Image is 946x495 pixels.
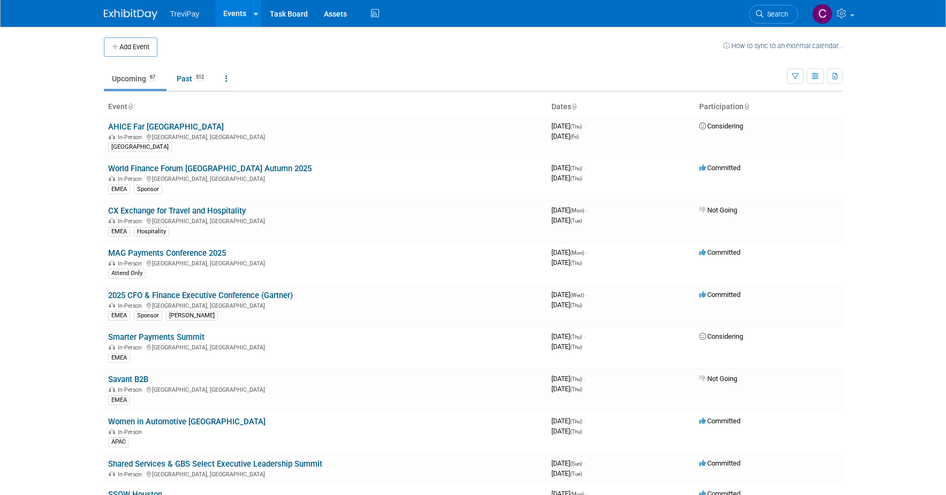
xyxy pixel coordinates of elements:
th: Event [104,98,547,116]
span: [DATE] [551,342,582,351]
span: In-Person [118,218,145,225]
span: [DATE] [551,301,582,309]
img: In-Person Event [109,386,115,392]
span: [DATE] [551,258,582,266]
span: - [584,164,585,172]
img: In-Person Event [109,134,115,139]
span: [DATE] [551,206,587,214]
span: (Wed) [570,292,584,298]
span: (Thu) [570,176,582,181]
div: [GEOGRAPHIC_DATA], [GEOGRAPHIC_DATA] [108,216,543,225]
span: - [584,375,585,383]
span: [DATE] [551,216,582,224]
a: Shared Services & GBS Select Executive Leadership Summit [108,459,322,469]
a: Sort by Event Name [127,102,133,111]
span: (Tue) [570,218,582,224]
span: [DATE] [551,164,585,172]
span: In-Person [118,260,145,267]
span: (Mon) [570,250,584,256]
img: In-Person Event [109,302,115,308]
div: [GEOGRAPHIC_DATA], [GEOGRAPHIC_DATA] [108,258,543,267]
img: Celia Ahrens [812,4,833,24]
span: - [586,248,587,256]
img: In-Person Event [109,176,115,181]
a: Savant B2B [108,375,148,384]
span: (Thu) [570,418,582,424]
span: Not Going [699,206,737,214]
span: - [586,206,587,214]
span: Search [763,10,788,18]
span: [DATE] [551,469,582,477]
span: (Thu) [570,376,582,382]
span: (Tue) [570,471,582,477]
div: [GEOGRAPHIC_DATA], [GEOGRAPHIC_DATA] [108,342,543,351]
img: In-Person Event [109,260,115,265]
div: EMEA [108,311,130,321]
span: - [586,291,587,299]
a: AHICE Far [GEOGRAPHIC_DATA] [108,122,224,132]
button: Add Event [104,37,157,57]
span: (Thu) [570,429,582,435]
span: TreviPay [170,10,200,18]
a: World Finance Forum [GEOGRAPHIC_DATA] Autumn 2025 [108,164,312,173]
div: APAC [108,437,129,447]
span: [DATE] [551,291,587,299]
span: [DATE] [551,385,582,393]
th: Dates [547,98,695,116]
span: [DATE] [551,122,585,130]
span: In-Person [118,134,145,141]
a: Smarter Payments Summit [108,332,205,342]
span: 512 [193,73,207,81]
div: [PERSON_NAME] [166,311,218,321]
div: [GEOGRAPHIC_DATA], [GEOGRAPHIC_DATA] [108,301,543,309]
div: [GEOGRAPHIC_DATA], [GEOGRAPHIC_DATA] [108,469,543,478]
a: 2025 CFO & Finance Executive Conference (Gartner) [108,291,293,300]
img: In-Person Event [109,218,115,223]
div: Sponsor [134,311,162,321]
img: ExhibitDay [104,9,157,20]
a: Past512 [169,68,215,89]
span: Committed [699,164,740,172]
span: [DATE] [551,132,579,140]
div: Hospitality [134,227,169,237]
div: [GEOGRAPHIC_DATA], [GEOGRAPHIC_DATA] [108,174,543,182]
span: (Thu) [570,334,582,340]
div: EMEA [108,395,130,405]
div: EMEA [108,185,130,194]
img: In-Person Event [109,344,115,349]
span: (Fri) [570,134,579,140]
span: Committed [699,459,740,467]
span: In-Person [118,471,145,478]
a: Upcoming67 [104,68,167,89]
span: [DATE] [551,332,585,340]
span: In-Person [118,302,145,309]
div: [GEOGRAPHIC_DATA] [108,142,172,152]
div: EMEA [108,227,130,237]
span: (Mon) [570,208,584,214]
span: [DATE] [551,248,587,256]
div: Attend Only [108,269,146,278]
span: - [584,459,585,467]
span: (Thu) [570,302,582,308]
a: MAG Payments Conference 2025 [108,248,226,258]
a: CX Exchange for Travel and Hospitality [108,206,246,216]
span: (Thu) [570,344,582,350]
span: Not Going [699,375,737,383]
a: Search [749,5,798,24]
th: Participation [695,98,843,116]
span: In-Person [118,344,145,351]
span: 67 [147,73,158,81]
span: [DATE] [551,417,585,425]
div: Sponsor [134,185,162,194]
div: [GEOGRAPHIC_DATA], [GEOGRAPHIC_DATA] [108,132,543,141]
span: Committed [699,291,740,299]
span: [DATE] [551,427,582,435]
span: [DATE] [551,174,582,182]
span: (Thu) [570,165,582,171]
div: EMEA [108,353,130,363]
span: Committed [699,248,740,256]
span: - [584,122,585,130]
a: Sort by Start Date [571,102,577,111]
span: In-Person [118,386,145,393]
span: In-Person [118,176,145,182]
